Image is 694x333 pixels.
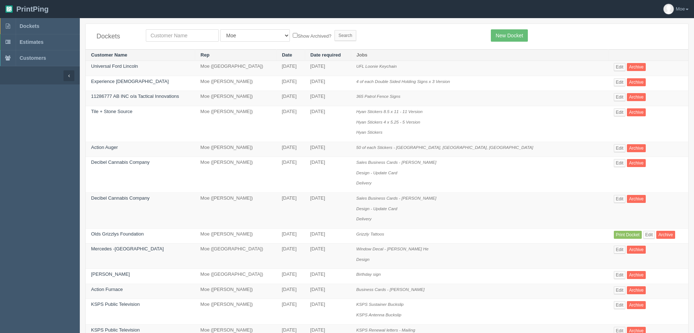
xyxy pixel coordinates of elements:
[305,142,351,157] td: [DATE]
[91,159,149,165] a: Decibel Cannabis Company
[614,286,626,294] a: Edit
[146,29,219,42] input: Customer Name
[91,327,140,333] a: KSPS Public Television
[276,76,305,91] td: [DATE]
[614,301,626,309] a: Edit
[305,157,351,193] td: [DATE]
[91,52,127,58] a: Customer Name
[276,61,305,76] td: [DATE]
[195,142,276,157] td: Moe ([PERSON_NAME])
[356,120,420,124] i: Hyan Stickers 4 x 5.25 - 5 Version
[305,284,351,299] td: [DATE]
[305,243,351,269] td: [DATE]
[195,243,276,269] td: Moe ([GEOGRAPHIC_DATA])
[276,228,305,243] td: [DATE]
[356,79,450,84] i: 4 of each Double Sided Holding Signs x 3 Version
[276,157,305,193] td: [DATE]
[614,271,626,279] a: Edit
[195,228,276,243] td: Moe ([PERSON_NAME])
[614,93,626,101] a: Edit
[276,299,305,324] td: [DATE]
[627,93,646,101] a: Archive
[276,243,305,269] td: [DATE]
[614,195,626,203] a: Edit
[276,142,305,157] td: [DATE]
[305,106,351,142] td: [DATE]
[195,106,276,142] td: Moe ([PERSON_NAME])
[91,63,138,69] a: Universal Ford Lincoln
[201,52,210,58] a: Rep
[614,159,626,167] a: Edit
[356,109,423,114] i: Hyan Stickers 8.5 x 11 - 11 Version
[627,301,646,309] a: Archive
[656,231,675,239] a: Archive
[627,63,646,71] a: Archive
[91,109,132,114] a: Tile + Stone Source
[627,159,646,167] a: Archive
[614,78,626,86] a: Edit
[276,91,305,106] td: [DATE]
[627,286,646,294] a: Archive
[20,39,44,45] span: Estimates
[276,284,305,299] td: [DATE]
[195,76,276,91] td: Moe ([PERSON_NAME])
[91,301,140,307] a: KSPS Public Television
[293,33,297,38] input: Show Archived?
[5,5,13,13] img: logo-3e63b451c926e2ac314895c53de4908e5d424f24456219fb08d385ab2e579770.png
[356,206,397,211] i: Design - Update Card
[356,145,533,150] i: 50 of each Stickers - [GEOGRAPHIC_DATA], [GEOGRAPHIC_DATA], [GEOGRAPHIC_DATA]
[356,232,384,236] i: Grizzly Tattoos
[334,30,356,41] input: Search
[91,271,130,277] a: [PERSON_NAME]
[195,192,276,228] td: Moe ([PERSON_NAME])
[356,160,436,165] i: Sales Business Cards - [PERSON_NAME]
[276,192,305,228] td: [DATE]
[614,246,626,254] a: Edit
[491,29,527,42] a: New Docket
[305,228,351,243] td: [DATE]
[356,130,382,134] i: Hyan Stickers
[305,192,351,228] td: [DATE]
[195,91,276,106] td: Moe ([PERSON_NAME])
[195,299,276,324] td: Moe ([PERSON_NAME])
[276,269,305,284] td: [DATE]
[627,195,646,203] a: Archive
[91,93,179,99] a: 11286777 AB INC o/a Tactical Innovations
[356,302,404,307] i: KSPS Sustainer Buckslip
[305,61,351,76] td: [DATE]
[356,328,415,332] i: KSPS Renewal letters - Mailing
[20,55,46,61] span: Customers
[311,52,341,58] a: Date required
[614,144,626,152] a: Edit
[195,284,276,299] td: Moe ([PERSON_NAME])
[20,23,39,29] span: Dockets
[91,195,149,201] a: Decibel Cannabis Company
[627,78,646,86] a: Archive
[293,32,331,40] label: Show Archived?
[643,231,655,239] a: Edit
[305,269,351,284] td: [DATE]
[91,79,169,84] a: Experience [DEMOGRAPHIC_DATA]
[91,246,164,251] a: Mercedes -[GEOGRAPHIC_DATA]
[356,312,401,317] i: KSPS Antenna Buckslip
[91,231,144,237] a: Olds Grizzlys Foundation
[195,61,276,76] td: Moe ([GEOGRAPHIC_DATA])
[356,257,369,262] i: Design
[664,4,674,14] img: avatar_default-7531ab5dedf162e01f1e0bb0964e6a185e93c5c22dfe317fb01d7f8cd2b1632c.jpg
[305,91,351,106] td: [DATE]
[195,269,276,284] td: Moe ([GEOGRAPHIC_DATA])
[627,246,646,254] a: Archive
[356,196,436,200] i: Sales Business Cards - [PERSON_NAME]
[356,216,371,221] i: Delivery
[305,76,351,91] td: [DATE]
[356,170,397,175] i: Design - Update Card
[91,287,123,292] a: Action Furnace
[356,94,401,99] i: 365 Patrol Fence Signs
[195,157,276,193] td: Moe ([PERSON_NAME])
[614,108,626,116] a: Edit
[627,144,646,152] a: Archive
[356,180,371,185] i: Delivery
[305,299,351,324] td: [DATE]
[356,287,424,292] i: Business Cards - [PERSON_NAME]
[356,246,428,251] i: Window Decal - [PERSON_NAME] He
